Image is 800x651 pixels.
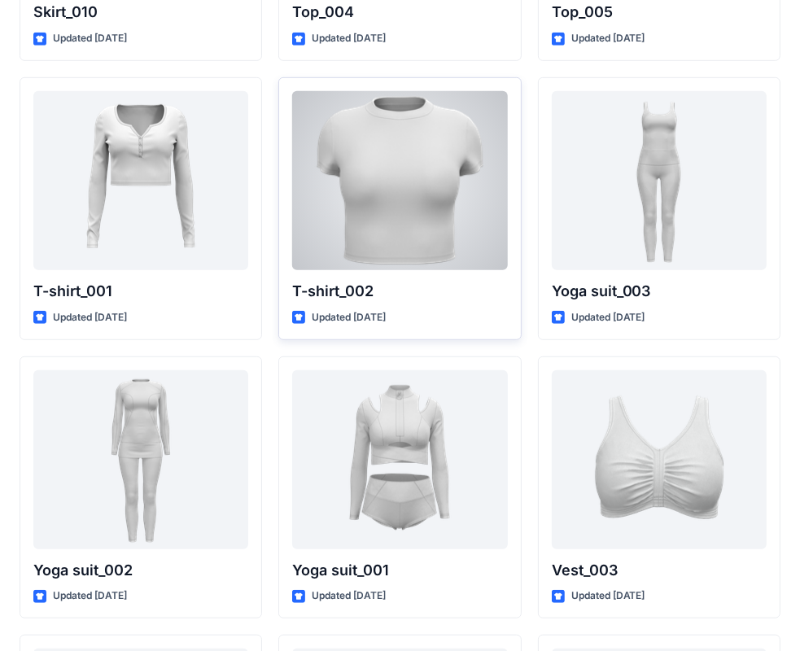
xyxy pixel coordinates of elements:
[571,30,645,47] p: Updated [DATE]
[312,30,386,47] p: Updated [DATE]
[53,588,127,605] p: Updated [DATE]
[292,370,507,549] a: Yoga suit_001
[33,91,248,270] a: T-shirt_001
[33,559,248,582] p: Yoga suit_002
[292,559,507,582] p: Yoga suit_001
[33,1,248,24] p: Skirt_010
[552,280,767,303] p: Yoga suit_003
[571,309,645,326] p: Updated [DATE]
[292,91,507,270] a: T-shirt_002
[33,280,248,303] p: T-shirt_001
[312,588,386,605] p: Updated [DATE]
[552,1,767,24] p: Top_005
[292,1,507,24] p: Top_004
[33,370,248,549] a: Yoga suit_002
[312,309,386,326] p: Updated [DATE]
[292,280,507,303] p: T-shirt_002
[552,91,767,270] a: Yoga suit_003
[552,559,767,582] p: Vest_003
[53,30,127,47] p: Updated [DATE]
[552,370,767,549] a: Vest_003
[571,588,645,605] p: Updated [DATE]
[53,309,127,326] p: Updated [DATE]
